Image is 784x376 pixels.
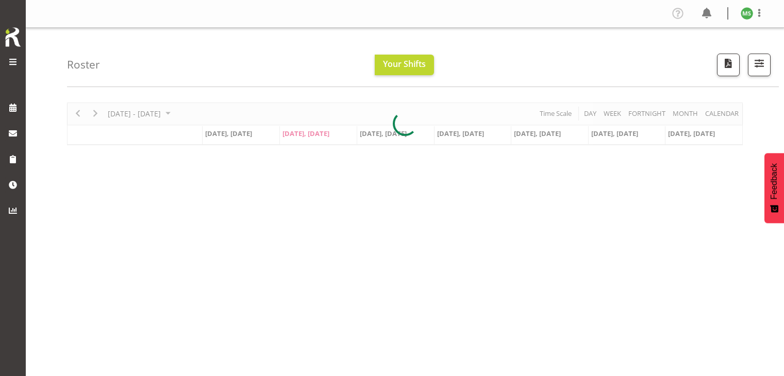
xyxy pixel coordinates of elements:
[717,54,740,76] button: Download a PDF of the roster according to the set date range.
[375,55,434,75] button: Your Shifts
[67,59,100,71] h4: Roster
[383,58,426,70] span: Your Shifts
[764,153,784,223] button: Feedback - Show survey
[741,7,753,20] img: mansi-shah11862.jpg
[3,26,23,48] img: Rosterit icon logo
[770,163,779,199] span: Feedback
[748,54,771,76] button: Filter Shifts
